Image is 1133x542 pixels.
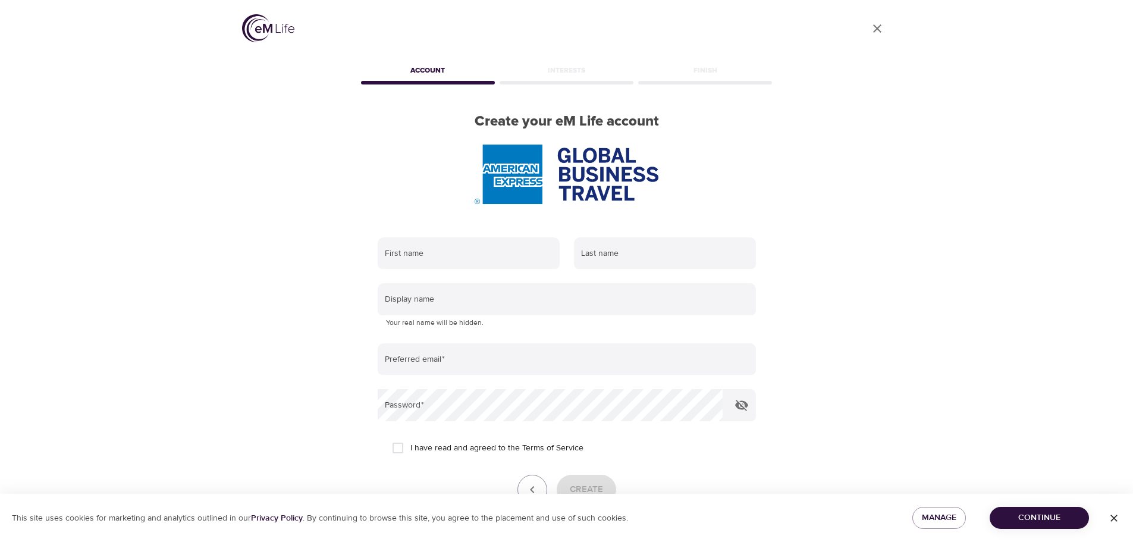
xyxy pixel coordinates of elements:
[999,510,1079,525] span: Continue
[863,14,892,43] a: close
[990,507,1089,529] button: Continue
[359,113,775,130] h2: Create your eM Life account
[386,317,748,329] p: Your real name will be hidden.
[410,442,583,455] span: I have read and agreed to the
[251,513,303,524] a: Privacy Policy
[522,442,583,455] a: Terms of Service
[475,145,658,204] img: AmEx%20GBT%20logo.png
[912,507,966,529] button: Manage
[922,510,956,525] span: Manage
[242,14,294,42] img: logo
